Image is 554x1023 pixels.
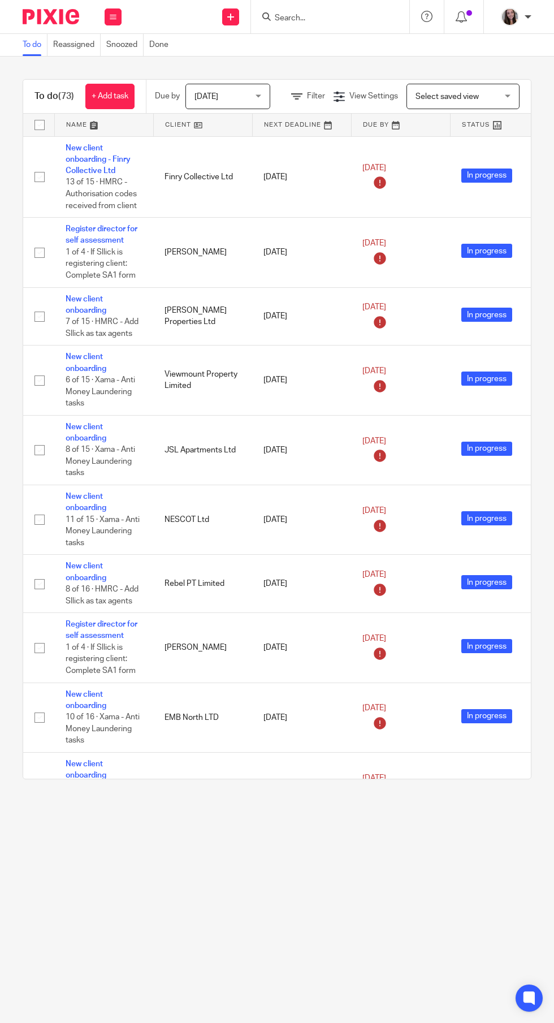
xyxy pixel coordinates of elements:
[34,90,74,102] h1: To do
[153,346,252,415] td: Viewmount Property Limited
[66,620,137,640] a: Register director for self assessment
[66,690,106,710] a: New client onboarding
[252,752,351,822] td: [DATE]
[307,92,325,100] span: Filter
[155,90,180,102] p: Due by
[252,555,351,613] td: [DATE]
[252,136,351,218] td: [DATE]
[194,93,218,101] span: [DATE]
[58,92,74,101] span: (73)
[461,169,512,183] span: In progress
[66,516,140,547] span: 11 of 15 · Xama - Anti Money Laundering tasks
[66,446,135,477] span: 8 of 15 · Xama - Anti Money Laundering tasks
[252,485,351,555] td: [DATE]
[362,634,386,642] span: [DATE]
[461,709,512,723] span: In progress
[461,442,512,456] span: In progress
[461,372,512,386] span: In progress
[66,423,106,442] a: New client onboarding
[66,318,138,338] span: 7 of 15 · HMRC - Add Sllick as tax agents
[349,92,398,100] span: View Settings
[362,571,386,579] span: [DATE]
[66,144,131,175] a: New client onboarding - Finry Collective Ltd
[153,218,252,287] td: [PERSON_NAME]
[252,346,351,415] td: [DATE]
[415,93,479,101] span: Select saved view
[461,639,512,653] span: In progress
[66,760,106,779] a: New client onboarding
[461,308,512,322] span: In progress
[66,353,106,372] a: New client onboarding
[149,34,174,56] a: Done
[362,303,386,311] span: [DATE]
[362,239,386,247] span: [DATE]
[252,415,351,485] td: [DATE]
[362,705,386,713] span: [DATE]
[362,507,386,515] span: [DATE]
[362,164,386,172] span: [DATE]
[252,218,351,287] td: [DATE]
[85,84,135,109] a: + Add task
[153,613,252,683] td: [PERSON_NAME]
[66,376,135,407] span: 6 of 15 · Xama - Anti Money Laundering tasks
[66,644,136,675] span: 1 of 4 · If Sllick is registering client: Complete SA1 form
[66,225,137,244] a: Register director for self assessment
[362,367,386,375] span: [DATE]
[461,575,512,589] span: In progress
[153,683,252,752] td: EMB North LTD
[153,555,252,613] td: Rebel PT Limited
[66,295,106,314] a: New client onboarding
[362,437,386,445] span: [DATE]
[362,774,386,782] span: [DATE]
[274,14,375,24] input: Search
[66,179,137,210] span: 13 of 15 · HMRC - Authorisation codes received from client
[153,485,252,555] td: NESCOT Ltd
[153,136,252,218] td: Finry Collective Ltd
[106,34,144,56] a: Snoozed
[66,248,136,279] span: 1 of 4 · If Sllick is registering client: Complete SA1 form
[23,34,47,56] a: To do
[66,713,140,744] span: 10 of 16 · Xama - Anti Money Laundering tasks
[461,511,512,525] span: In progress
[461,244,512,258] span: In progress
[66,493,106,512] a: New client onboarding
[23,9,79,24] img: Pixie
[153,752,252,822] td: EMB Property LTD
[501,8,519,26] img: Nicole%202023.jpg
[252,683,351,752] td: [DATE]
[252,287,351,346] td: [DATE]
[53,34,101,56] a: Reassigned
[66,562,106,581] a: New client onboarding
[66,585,138,605] span: 8 of 16 · HMRC - Add Sllick as tax agents
[252,613,351,683] td: [DATE]
[153,415,252,485] td: JSL Apartments Ltd
[153,287,252,346] td: [PERSON_NAME] Properties Ltd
